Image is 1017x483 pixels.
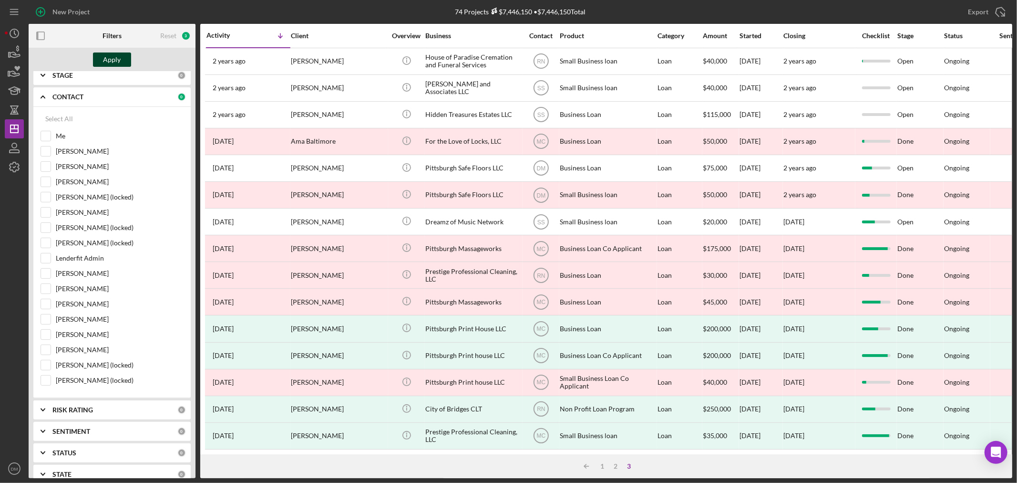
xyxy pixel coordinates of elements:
[213,111,246,118] time: 2023-03-09 02:21
[537,85,544,92] text: SS
[560,262,655,288] div: Business Loan
[56,360,184,370] label: [PERSON_NAME] (locked)
[657,49,702,74] div: Loan
[783,84,816,92] time: 2 years ago
[609,462,623,470] div: 2
[740,316,782,341] div: [DATE]
[523,32,559,40] div: Contact
[657,182,702,208] div: Loan
[944,32,990,40] div: Status
[536,138,545,145] text: MC
[944,325,969,333] div: Ongoing
[657,397,702,422] div: Loan
[897,102,943,127] div: Open
[52,72,73,79] b: STAGE
[536,165,545,172] text: DM
[56,284,184,294] label: [PERSON_NAME]
[740,102,782,127] div: [DATE]
[536,353,545,359] text: MC
[740,343,782,368] div: [DATE]
[783,110,816,118] time: 2 years ago
[657,343,702,368] div: Loan
[657,450,702,475] div: Loan
[536,299,545,305] text: MC
[560,370,655,395] div: Small Business Loan Co Applicant
[425,423,521,449] div: Prestige Professional Cleaning, LLC
[56,131,184,141] label: Me
[536,192,545,199] text: DM
[213,432,234,440] time: 2022-06-04 14:39
[425,450,521,475] div: [PERSON_NAME] [PERSON_NAME]
[783,164,816,172] time: 2 years ago
[560,102,655,127] div: Business Loan
[944,84,969,92] div: Ongoing
[455,8,586,16] div: 74 Projects • $7,446,150 Total
[560,156,655,181] div: Business Loan
[425,102,521,127] div: Hidden Treasures Estates LLC
[657,236,702,261] div: Loan
[897,236,943,261] div: Done
[103,52,121,67] div: Apply
[177,470,186,479] div: 0
[425,49,521,74] div: House of Paradise Cremation and Funeral Services
[944,218,969,226] div: Ongoing
[425,236,521,261] div: Pittsburgh Massageworks
[703,397,739,422] div: $250,000
[560,450,655,475] div: Small Business loan
[560,343,655,368] div: Business Loan Co Applicant
[56,345,184,355] label: [PERSON_NAME]
[537,112,544,118] text: SS
[703,84,727,92] span: $40,000
[657,289,702,315] div: Loan
[783,405,804,413] div: [DATE]
[93,52,131,67] button: Apply
[944,272,969,279] div: Ongoing
[560,32,655,40] div: Product
[897,343,943,368] div: Done
[56,208,184,217] label: [PERSON_NAME]
[52,93,83,101] b: CONTACT
[5,459,24,478] button: DM
[560,49,655,74] div: Small Business loan
[291,129,386,154] div: Ama Baltimore
[657,75,702,101] div: Loan
[944,405,969,413] div: Ongoing
[783,352,804,359] div: [DATE]
[425,129,521,154] div: For the Love of Locks, LLC
[703,236,739,261] div: $175,000
[944,352,969,359] div: Ongoing
[703,218,727,226] span: $20,000
[740,397,782,422] div: [DATE]
[291,49,386,74] div: [PERSON_NAME]
[703,370,739,395] div: $40,000
[291,262,386,288] div: [PERSON_NAME]
[897,182,943,208] div: Done
[703,129,739,154] div: $50,000
[56,238,184,248] label: [PERSON_NAME] (locked)
[703,32,739,40] div: Amount
[560,397,655,422] div: Non Profit Loan Program
[291,370,386,395] div: [PERSON_NAME]
[291,450,386,475] div: [PERSON_NAME]
[783,32,855,40] div: Closing
[856,32,896,40] div: Checklist
[703,57,727,65] span: $40,000
[425,156,521,181] div: Pittsburgh Safe Floors LLC
[536,379,545,386] text: MC
[41,109,78,128] button: Select All
[897,370,943,395] div: Done
[657,156,702,181] div: Loan
[740,262,782,288] div: [DATE]
[56,299,184,309] label: [PERSON_NAME]
[740,75,782,101] div: [DATE]
[213,57,246,65] time: 2023-04-07 17:15
[291,343,386,368] div: [PERSON_NAME]
[944,432,969,440] div: Ongoing
[213,218,234,226] time: 2022-12-07 19:07
[740,209,782,234] div: [DATE]
[783,325,804,333] div: [DATE]
[657,32,702,40] div: Category
[623,462,636,470] div: 3
[389,32,424,40] div: Overview
[783,57,816,65] time: 2 years ago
